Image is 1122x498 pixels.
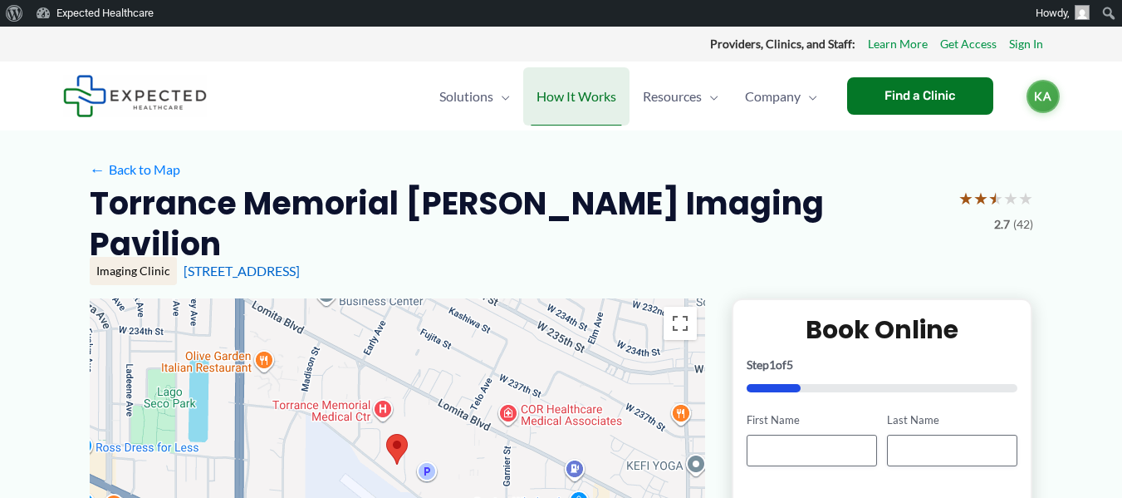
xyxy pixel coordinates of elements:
[988,183,1003,214] span: ★
[90,257,177,285] div: Imaging Clinic
[1003,183,1018,214] span: ★
[439,67,493,126] span: Solutions
[786,357,793,372] span: 5
[493,67,510,126] span: Menu Toggle
[184,263,300,279] a: [STREET_ADDRESS]
[63,75,207,117] img: Expected Healthcare Logo - side, dark font, small
[523,67,630,126] a: How It Works
[664,307,697,340] button: Toggle fullscreen view
[426,67,523,126] a: SolutionsMenu Toggle
[747,359,1018,371] p: Step of
[90,157,180,182] a: ←Back to Map
[887,412,1017,428] label: Last Name
[630,67,732,126] a: ResourcesMenu Toggle
[537,67,616,126] span: How It Works
[90,183,945,265] h2: Torrance Memorial [PERSON_NAME] Imaging Pavilion
[868,33,928,55] a: Learn More
[702,67,718,126] span: Menu Toggle
[940,33,997,55] a: Get Access
[1026,80,1060,113] a: KA
[958,183,973,214] span: ★
[710,37,855,51] strong: Providers, Clinics, and Staff:
[732,67,830,126] a: CompanyMenu Toggle
[745,67,801,126] span: Company
[1013,214,1033,235] span: (42)
[994,214,1010,235] span: 2.7
[747,412,877,428] label: First Name
[1018,183,1033,214] span: ★
[643,67,702,126] span: Resources
[847,77,993,115] a: Find a Clinic
[769,357,776,372] span: 1
[1009,33,1043,55] a: Sign In
[747,313,1018,346] h2: Book Online
[801,67,817,126] span: Menu Toggle
[973,183,988,214] span: ★
[426,67,830,126] nav: Primary Site Navigation
[90,161,105,177] span: ←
